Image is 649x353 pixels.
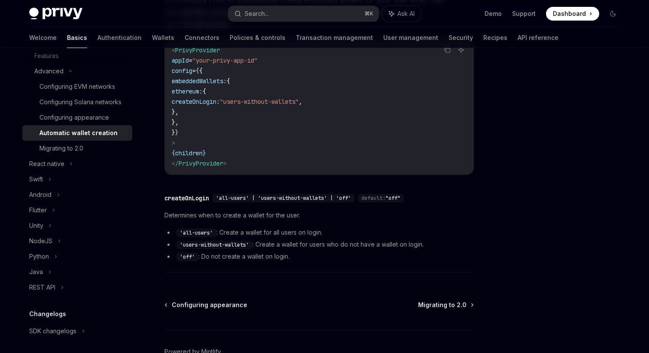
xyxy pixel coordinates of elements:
a: Transaction management [296,27,373,48]
span: default: [361,195,385,202]
a: Migrating to 2.0 [418,301,473,309]
div: Configuring EVM networks [39,81,115,92]
span: { [203,87,206,95]
span: "your-privy-app-id" [192,57,258,64]
span: , [299,98,302,106]
a: Basics [67,27,87,48]
div: Java [29,267,43,277]
div: createOnLogin [164,194,209,202]
a: Support [512,9,536,18]
span: </ [172,160,179,167]
span: Dashboard [553,9,586,18]
div: Android [29,190,52,200]
div: Migrating to 2.0 [39,143,83,154]
button: Copy the contents from the code block [442,44,453,55]
span: ethereum: [172,87,203,95]
a: Automatic wallet creation [22,125,132,141]
div: Flutter [29,205,47,215]
span: }, [172,118,179,126]
a: User management [383,27,438,48]
a: Connectors [185,27,219,48]
a: Configuring appearance [22,110,132,125]
div: SDK changelogs [29,326,76,336]
button: Toggle dark mode [606,7,620,21]
a: Configuring EVM networks [22,79,132,94]
span: createOnLogin: [172,98,220,106]
a: Demo [485,9,502,18]
div: Python [29,251,49,262]
span: config [172,67,192,75]
span: Determines when to create a wallet for the user. [164,210,474,220]
li: : Do not create a wallet on login. [164,251,474,262]
span: = [189,57,192,64]
a: Policies & controls [230,27,285,48]
li: : Create a wallet for all users on login. [164,227,474,238]
code: 'users-without-wallets' [176,241,252,249]
li: : Create a wallet for users who do not have a wallet on login. [164,239,474,250]
span: Configuring appearance [172,301,247,309]
span: PrivyProvider [175,46,220,54]
a: Configuring appearance [165,301,247,309]
a: Recipes [483,27,507,48]
span: "users-without-wallets" [220,98,299,106]
a: Migrating to 2.0 [22,141,132,156]
span: }, [172,108,179,116]
span: embeddedWallets: [172,77,227,85]
div: REST API [29,282,55,293]
span: { [227,77,230,85]
span: 'all-users' | 'users-without-wallets' | 'off' [216,195,351,202]
a: API reference [518,27,558,48]
div: Swift [29,174,43,184]
div: Unity [29,220,43,231]
code: 'all-users' [176,229,216,237]
span: ⌘ K [364,10,373,17]
a: Welcome [29,27,57,48]
div: NodeJS [29,236,52,246]
img: dark logo [29,8,82,20]
span: < [172,46,175,54]
a: Configuring Solana networks [22,94,132,110]
span: > [223,160,227,167]
div: React native [29,159,64,169]
span: children [175,149,203,157]
span: = [192,67,196,75]
a: Security [449,27,473,48]
span: PrivyProvider [179,160,223,167]
a: Wallets [152,27,174,48]
span: { [172,149,175,157]
span: } [172,129,175,136]
div: Advanced [34,66,64,76]
div: Search... [245,9,269,19]
h5: Changelogs [29,309,66,319]
span: { [196,67,199,75]
a: Dashboard [546,7,599,21]
div: Configuring Solana networks [39,97,121,107]
span: } [203,149,206,157]
span: } [175,129,179,136]
a: Authentication [97,27,142,48]
span: "off" [385,195,400,202]
span: { [199,67,203,75]
span: appId [172,57,189,64]
code: 'off' [176,253,198,261]
button: Ask AI [455,44,467,55]
span: Migrating to 2.0 [418,301,467,309]
span: Ask AI [397,9,415,18]
button: Ask AI [383,6,421,21]
div: Automatic wallet creation [39,128,118,138]
span: > [172,139,175,147]
div: Configuring appearance [39,112,109,123]
button: Search...⌘K [228,6,379,21]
